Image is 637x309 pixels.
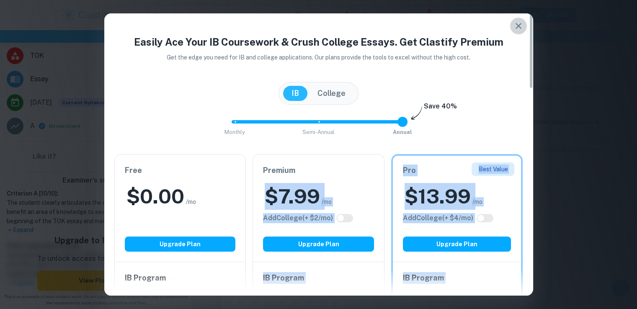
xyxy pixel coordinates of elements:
[114,34,523,49] h4: Easily Ace Your IB Coursework & Crush College Essays. Get Clastify Premium
[263,213,333,223] h6: Click to see all the additional College features.
[224,129,245,135] span: Monthly
[405,183,471,210] h2: $ 13.99
[411,106,422,121] img: subscription-arrow.svg
[125,237,236,252] button: Upgrade Plan
[125,165,236,176] h6: Free
[302,129,335,135] span: Semi-Annual
[393,129,412,135] span: Annual
[265,183,320,210] h2: $ 7.99
[322,197,332,206] span: /mo
[263,237,374,252] button: Upgrade Plan
[403,165,511,176] h6: Pro
[126,183,184,210] h2: $ 0.00
[424,101,457,116] h6: Save 40%
[403,213,473,223] h6: Click to see all the additional College features.
[472,197,482,206] span: /mo
[478,165,508,174] p: Best Value
[283,86,307,101] button: IB
[309,86,354,101] button: College
[186,197,196,206] span: /mo
[403,237,511,252] button: Upgrade Plan
[263,165,374,176] h6: Premium
[155,53,482,62] p: Get the edge you need for IB and college applications. Our plans provide the tools to excel witho...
